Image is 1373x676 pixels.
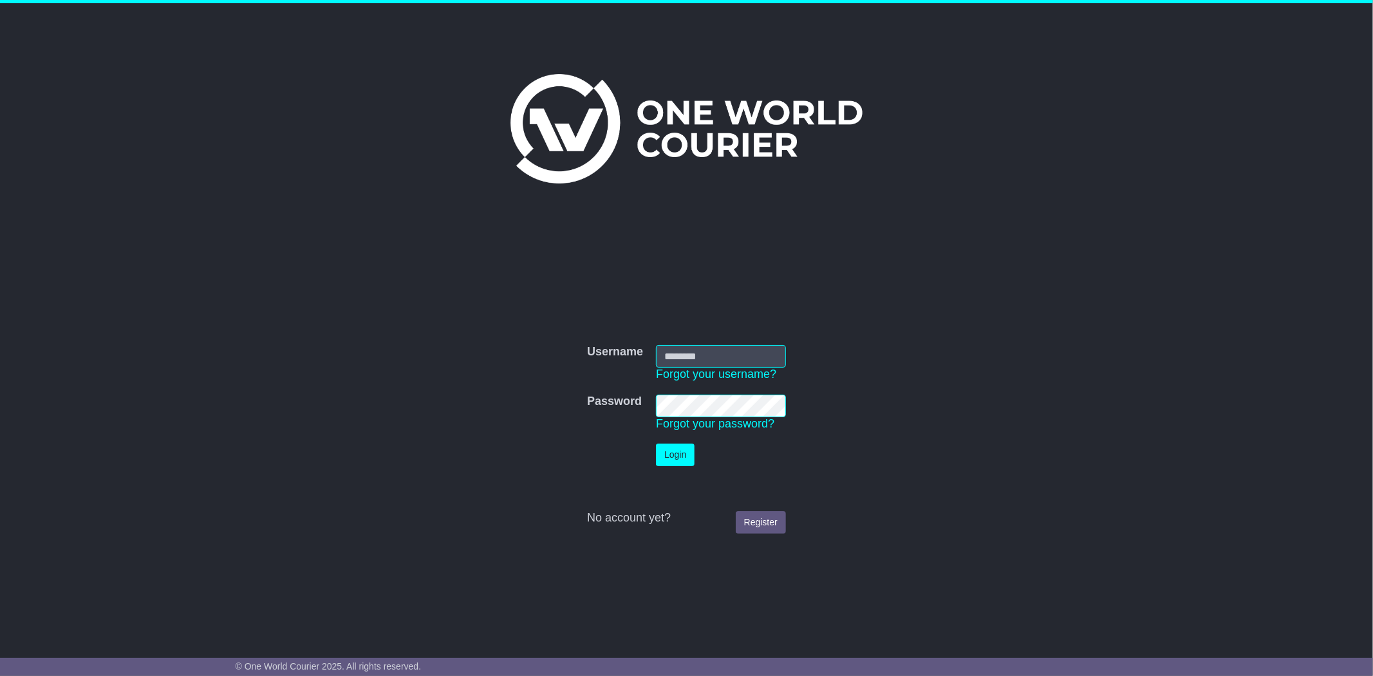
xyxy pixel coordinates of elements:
[656,444,695,466] button: Login
[736,511,786,534] a: Register
[236,661,422,671] span: © One World Courier 2025. All rights reserved.
[510,74,862,183] img: One World
[587,395,642,409] label: Password
[656,417,774,430] a: Forgot your password?
[587,345,643,359] label: Username
[587,511,786,525] div: No account yet?
[656,368,776,380] a: Forgot your username?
